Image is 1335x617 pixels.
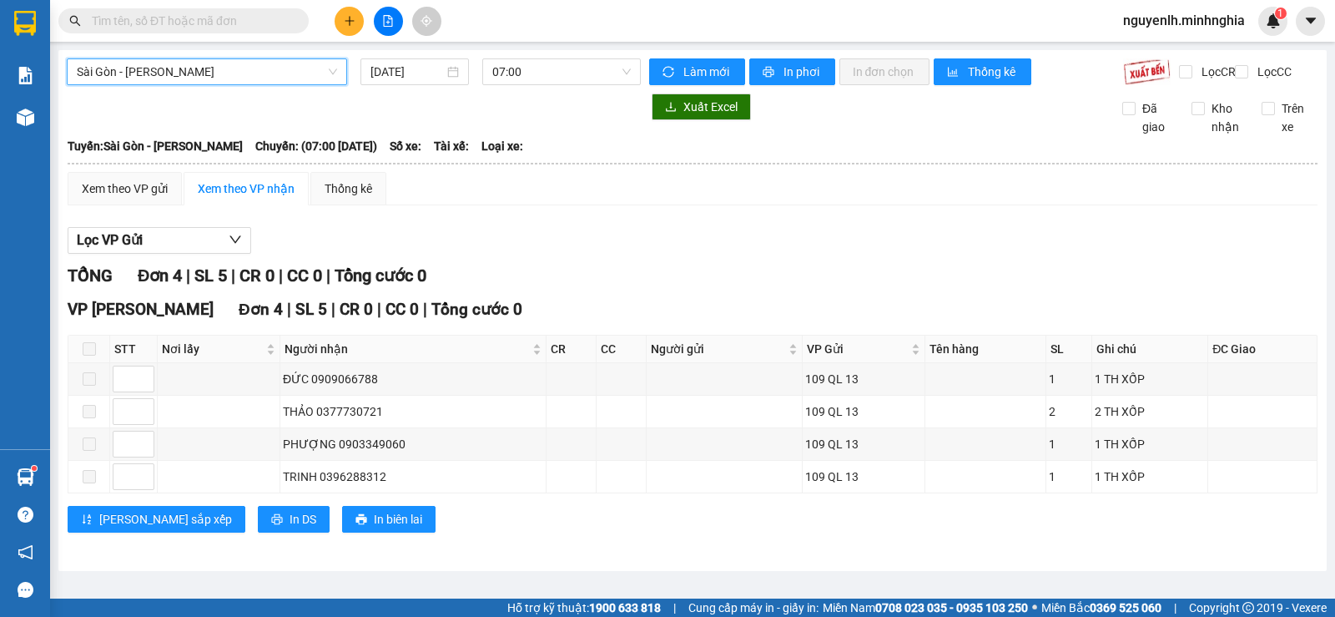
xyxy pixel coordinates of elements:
span: | [377,300,381,319]
span: Làm mới [683,63,732,81]
span: printer [763,66,777,79]
span: 07:00 [492,59,630,84]
span: SL 5 [194,266,227,286]
sup: 1 [1275,8,1287,19]
input: 12/10/2025 [370,63,445,81]
div: 109 QL 13 [805,435,922,453]
td: 109 QL 13 [803,396,925,428]
th: SL [1046,336,1093,363]
span: Người nhận [285,340,529,358]
span: Đã giao [1136,99,1179,136]
td: 109 QL 13 [803,363,925,396]
span: CR 0 [239,266,275,286]
div: Xem theo VP nhận [198,180,295,198]
div: 1 [1049,370,1090,388]
span: down [229,233,242,246]
div: PHƯỢNG 0903349060 [283,435,543,453]
span: file-add [382,15,394,27]
div: 109 QL 13 [805,370,922,388]
span: notification [18,544,33,560]
span: caret-down [1303,13,1318,28]
span: Lọc CC [1251,63,1294,81]
span: Thống kê [968,63,1018,81]
sup: 1 [32,466,37,471]
span: sync [662,66,677,79]
th: ĐC Giao [1208,336,1317,363]
span: Trên xe [1275,99,1318,136]
div: 2 TH XỐP [1095,402,1205,421]
div: ĐỨC 0909066788 [283,370,543,388]
button: file-add [374,7,403,36]
span: | [423,300,427,319]
button: printerIn DS [258,506,330,533]
div: 1 [1049,435,1090,453]
span: | [673,599,676,617]
span: Nơi lấy [162,340,263,358]
div: 1 TH XỐP [1095,435,1205,453]
div: 1 TH XỐP [1095,370,1205,388]
span: aim [421,15,432,27]
span: Người gửi [651,340,784,358]
button: In đơn chọn [839,58,930,85]
span: message [18,582,33,598]
td: 109 QL 13 [803,428,925,461]
div: 1 TH XỐP [1095,468,1205,486]
div: 109 QL 13 [805,468,922,486]
input: Tìm tên, số ĐT hoặc mã đơn [92,12,289,30]
img: logo-vxr [14,11,36,36]
span: | [287,300,291,319]
img: 9k= [1123,58,1171,85]
button: aim [412,7,441,36]
span: | [331,300,335,319]
span: Chuyến: (07:00 [DATE]) [255,137,377,155]
strong: 1900 633 818 [589,601,661,614]
span: CR 0 [340,300,373,319]
button: Lọc VP Gửi [68,227,251,254]
span: Kho nhận [1205,99,1248,136]
span: download [665,101,677,114]
span: Miền Nam [823,599,1028,617]
span: Lọc VP Gửi [77,230,143,250]
span: | [186,266,190,286]
span: | [1174,599,1176,617]
span: [PERSON_NAME] sắp xếp [99,510,232,528]
div: 2 [1049,402,1090,421]
span: Miền Bắc [1041,599,1161,617]
td: 109 QL 13 [803,461,925,493]
div: 109 QL 13 [805,402,922,421]
span: | [279,266,283,286]
span: question-circle [18,507,33,523]
span: Tổng cước 0 [431,300,522,319]
span: TỔNG [68,266,113,286]
span: Sài Gòn - Phan Rí [77,59,337,84]
button: caret-down [1296,7,1325,36]
span: SL 5 [295,300,327,319]
span: Loại xe: [481,137,523,155]
img: warehouse-icon [17,109,34,126]
button: printerIn phơi [749,58,835,85]
th: CC [597,336,647,363]
span: VP [PERSON_NAME] [68,300,214,319]
span: Hỗ trợ kỹ thuật: [507,599,661,617]
span: sort-ascending [81,513,93,527]
strong: 0369 525 060 [1090,601,1161,614]
th: Tên hàng [925,336,1046,363]
img: solution-icon [17,67,34,84]
span: 1 [1277,8,1283,19]
span: | [326,266,330,286]
button: plus [335,7,364,36]
span: CC 0 [385,300,419,319]
button: sort-ascending[PERSON_NAME] sắp xếp [68,506,245,533]
img: warehouse-icon [17,468,34,486]
span: Xuất Excel [683,98,738,116]
span: nguyenlh.minhnghia [1110,10,1258,31]
span: Lọc CR [1195,63,1238,81]
th: STT [110,336,158,363]
span: printer [271,513,283,527]
span: search [69,15,81,27]
span: Đơn 4 [239,300,283,319]
div: Xem theo VP gửi [82,180,168,198]
span: | [231,266,235,286]
span: copyright [1242,602,1254,614]
span: Số xe: [390,137,421,155]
